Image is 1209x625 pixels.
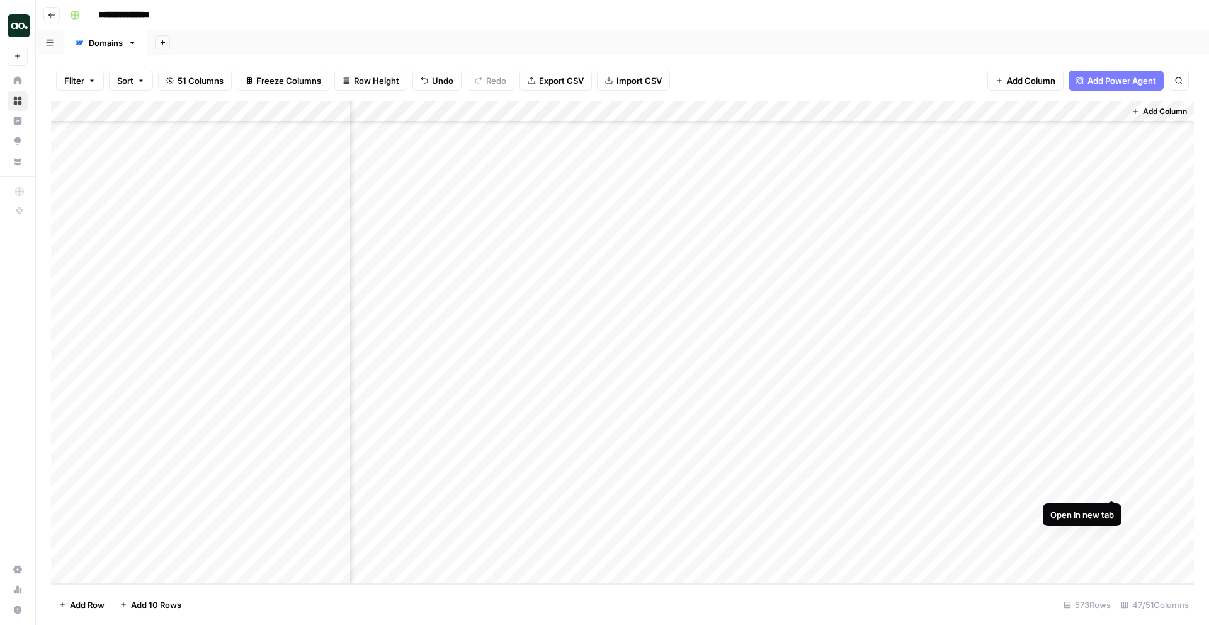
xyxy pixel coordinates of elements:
span: Undo [432,74,453,87]
a: Usage [8,580,28,600]
img: AO Internal Ops Logo [8,14,30,37]
button: Add Row [51,595,112,615]
button: Filter [56,71,104,91]
a: Browse [8,91,28,111]
a: Your Data [8,151,28,171]
button: Freeze Columns [237,71,329,91]
span: Add 10 Rows [131,599,181,611]
span: 51 Columns [178,74,224,87]
button: Help + Support [8,600,28,620]
button: Row Height [334,71,407,91]
span: Add Power Agent [1087,74,1156,87]
button: Redo [467,71,514,91]
div: 573 Rows [1059,595,1116,615]
span: Sort [117,74,133,87]
span: Add Row [70,599,105,611]
button: Sort [109,71,153,91]
button: Export CSV [519,71,592,91]
span: Redo [486,74,506,87]
span: Export CSV [539,74,584,87]
button: Import CSV [597,71,670,91]
div: 47/51 Columns [1116,595,1194,615]
a: Insights [8,111,28,131]
button: Add Power Agent [1069,71,1164,91]
div: Open in new tab [1050,508,1114,521]
span: Add Column [1143,106,1187,117]
button: 51 Columns [158,71,232,91]
span: Import CSV [616,74,662,87]
a: Opportunities [8,131,28,151]
button: Add 10 Rows [112,595,189,615]
span: Freeze Columns [256,74,321,87]
button: Undo [412,71,462,91]
span: Add Column [1007,74,1055,87]
div: Domains [89,37,123,49]
button: Add Column [1127,103,1192,120]
button: Workspace: AO Internal Ops [8,10,28,42]
a: Home [8,71,28,91]
button: Add Column [987,71,1064,91]
span: Filter [64,74,84,87]
a: Settings [8,559,28,580]
span: Row Height [354,74,399,87]
a: Domains [64,30,147,55]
